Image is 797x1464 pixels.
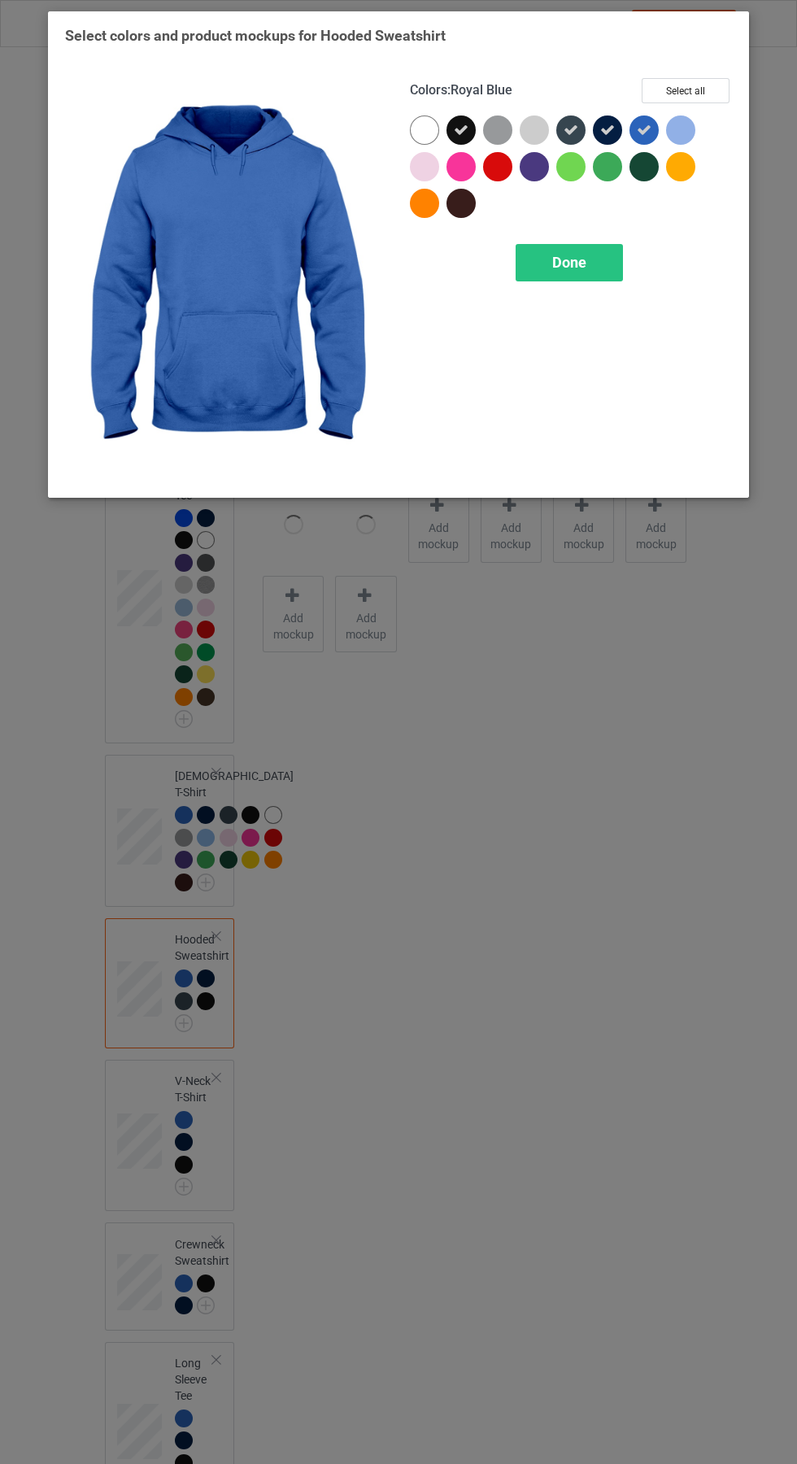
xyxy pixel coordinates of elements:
[410,82,447,98] span: Colors
[451,82,512,98] span: Royal Blue
[642,78,729,103] button: Select all
[65,27,446,44] span: Select colors and product mockups for Hooded Sweatshirt
[552,254,586,271] span: Done
[65,78,387,481] img: regular.jpg
[410,82,512,99] h4: :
